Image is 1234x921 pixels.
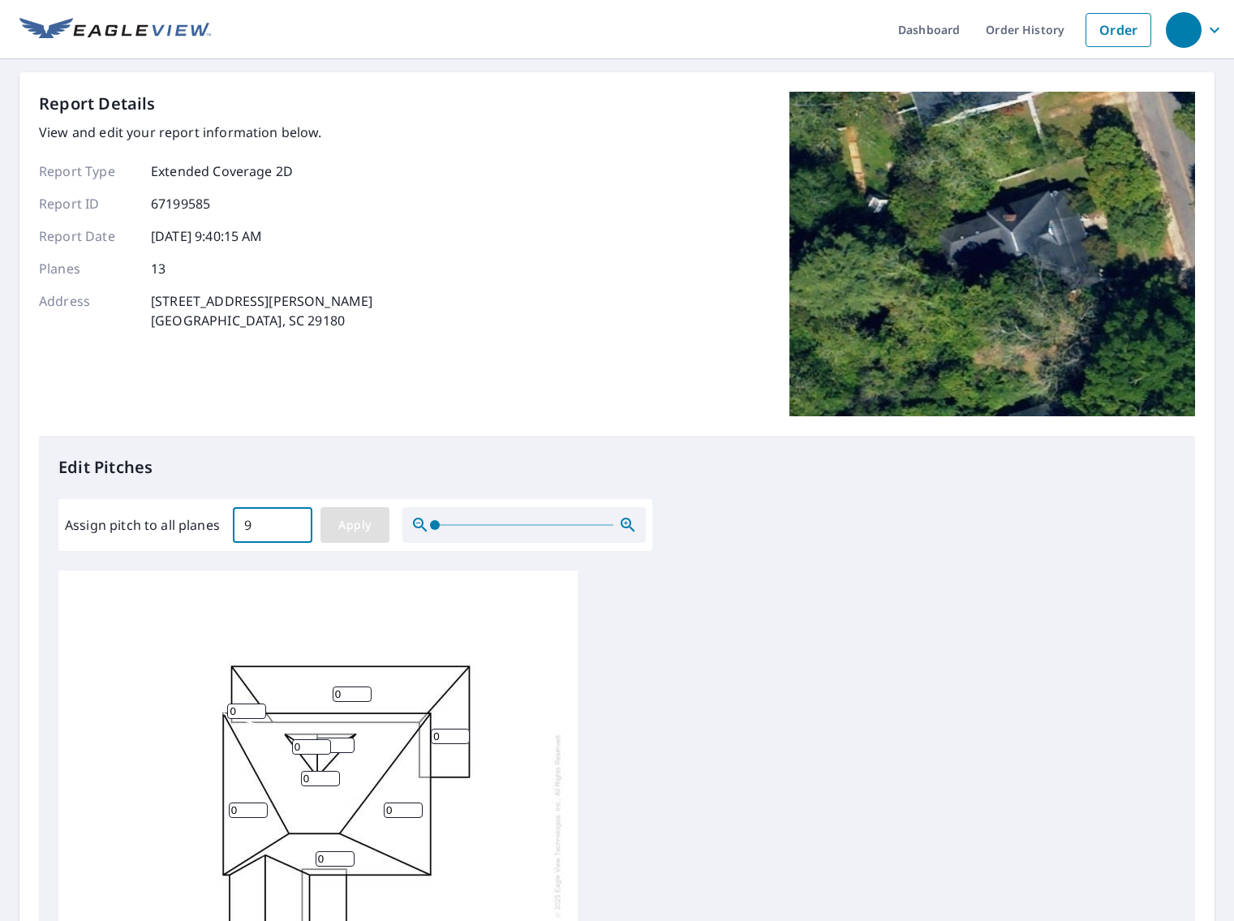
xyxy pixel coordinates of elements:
[19,18,211,42] img: EV Logo
[39,123,372,142] p: View and edit your report information below.
[789,92,1195,416] img: Top image
[151,291,372,330] p: [STREET_ADDRESS][PERSON_NAME] [GEOGRAPHIC_DATA], SC 29180
[39,291,136,330] p: Address
[39,194,136,213] p: Report ID
[1086,13,1151,47] a: Order
[39,92,156,116] p: Report Details
[151,194,210,213] p: 67199585
[39,226,136,246] p: Report Date
[151,161,293,181] p: Extended Coverage 2D
[39,161,136,181] p: Report Type
[320,507,389,543] button: Apply
[233,502,312,548] input: 00.0
[58,455,1176,480] p: Edit Pitches
[65,515,220,535] label: Assign pitch to all planes
[333,515,376,536] span: Apply
[39,259,136,278] p: Planes
[151,259,166,278] p: 13
[151,226,263,246] p: [DATE] 9:40:15 AM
